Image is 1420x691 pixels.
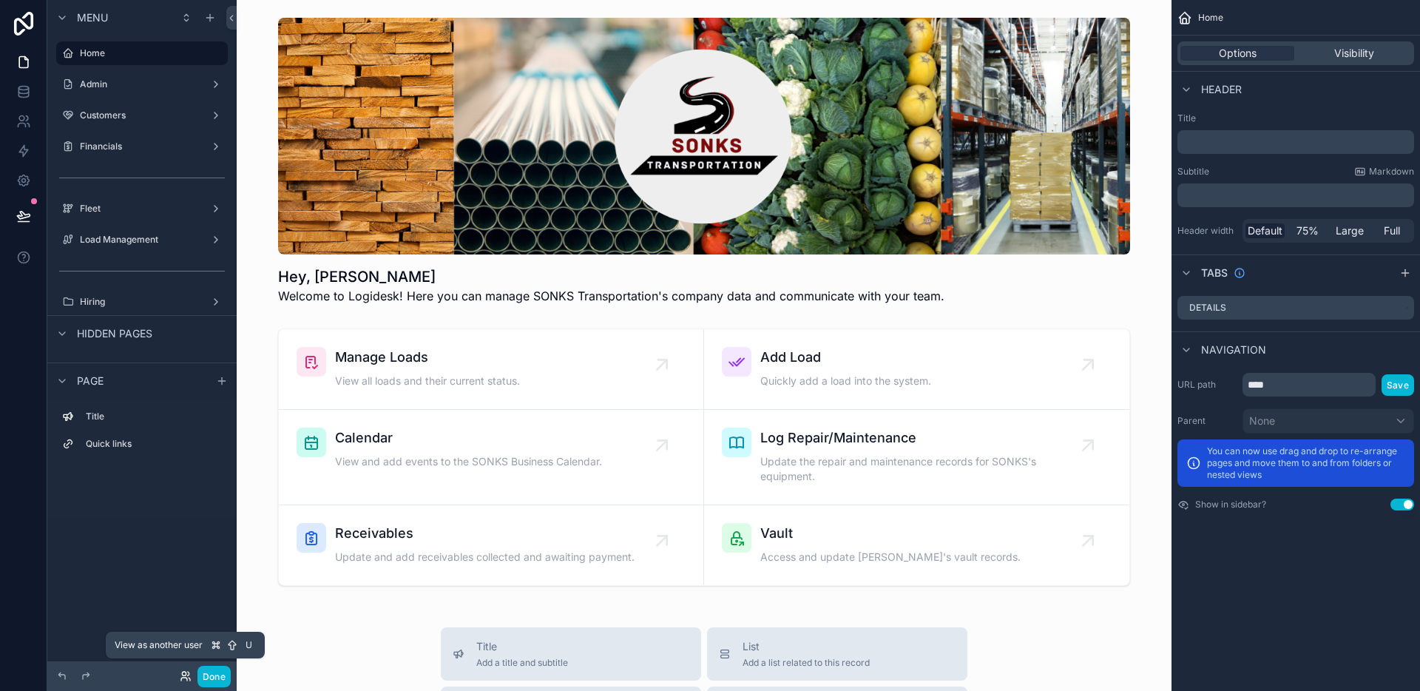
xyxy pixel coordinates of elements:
[476,657,568,669] span: Add a title and subtitle
[115,639,203,651] span: View as another user
[1177,183,1414,207] div: scrollable content
[476,639,568,654] span: Title
[1334,46,1374,61] span: Visibility
[1177,166,1209,178] label: Subtitle
[56,41,228,65] a: Home
[77,326,152,341] span: Hidden pages
[1384,223,1400,238] span: Full
[1198,12,1223,24] span: Home
[80,78,204,90] label: Admin
[77,374,104,388] span: Page
[1201,343,1266,357] span: Navigation
[86,411,222,422] label: Title
[56,73,228,96] a: Admin
[1369,166,1414,178] span: Markdown
[56,197,228,220] a: Fleet
[1249,414,1275,428] span: None
[56,104,228,127] a: Customers
[1177,225,1237,237] label: Header width
[1201,266,1228,280] span: Tabs
[707,627,967,681] button: ListAdd a list related to this record
[1336,223,1364,238] span: Large
[1248,223,1282,238] span: Default
[743,657,870,669] span: Add a list related to this record
[47,398,237,471] div: scrollable content
[441,627,701,681] button: TitleAdd a title and subtitle
[80,141,204,152] label: Financials
[1195,499,1266,510] label: Show in sidebar?
[77,10,108,25] span: Menu
[86,438,222,450] label: Quick links
[80,296,204,308] label: Hiring
[1296,223,1319,238] span: 75%
[1354,166,1414,178] a: Markdown
[1189,302,1226,314] label: Details
[1207,445,1405,481] p: You can now use drag and drop to re-arrange pages and move them to and from folders or nested views
[56,290,228,314] a: Hiring
[56,135,228,158] a: Financials
[1201,82,1242,97] span: Header
[80,47,219,59] label: Home
[56,228,228,252] a: Load Management
[1219,46,1257,61] span: Options
[1177,112,1414,124] label: Title
[80,203,204,215] label: Fleet
[743,639,870,654] span: List
[80,234,204,246] label: Load Management
[1242,408,1414,434] button: None
[243,639,254,651] span: U
[80,109,204,121] label: Customers
[1177,379,1237,391] label: URL path
[1177,130,1414,154] div: scrollable content
[1177,415,1237,427] label: Parent
[1382,374,1414,396] button: Save
[197,666,231,687] button: Done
